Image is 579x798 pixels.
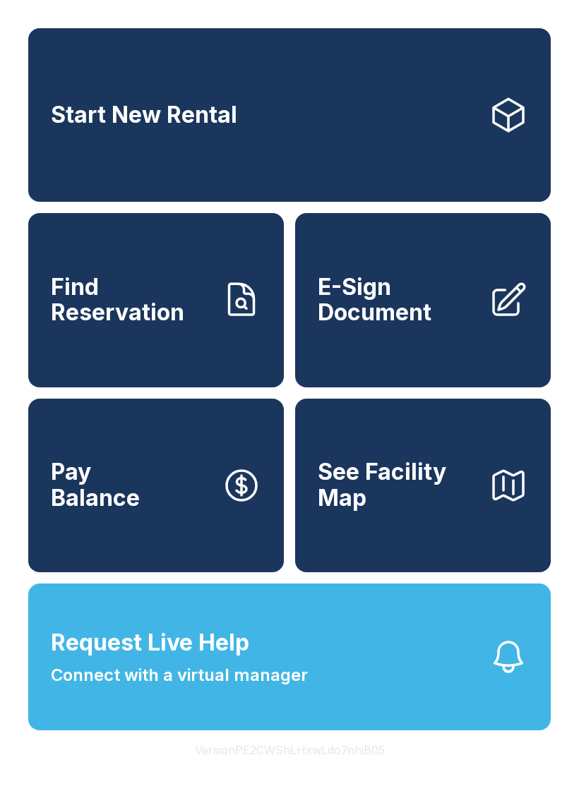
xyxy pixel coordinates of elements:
a: Find Reservation [28,213,284,387]
span: E-Sign Document [318,274,477,326]
a: E-Sign Document [295,213,551,387]
span: Start New Rental [51,102,237,128]
span: Find Reservation [51,274,210,326]
button: VersionPE2CWShLHxwLdo7nhiB05 [184,730,396,770]
span: Pay Balance [51,459,140,511]
button: See Facility Map [295,399,551,572]
a: PayBalance [28,399,284,572]
a: Start New Rental [28,28,551,202]
span: See Facility Map [318,459,477,511]
span: Connect with a virtual manager [51,663,308,688]
span: Request Live Help [51,626,249,660]
button: Request Live HelpConnect with a virtual manager [28,584,551,730]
